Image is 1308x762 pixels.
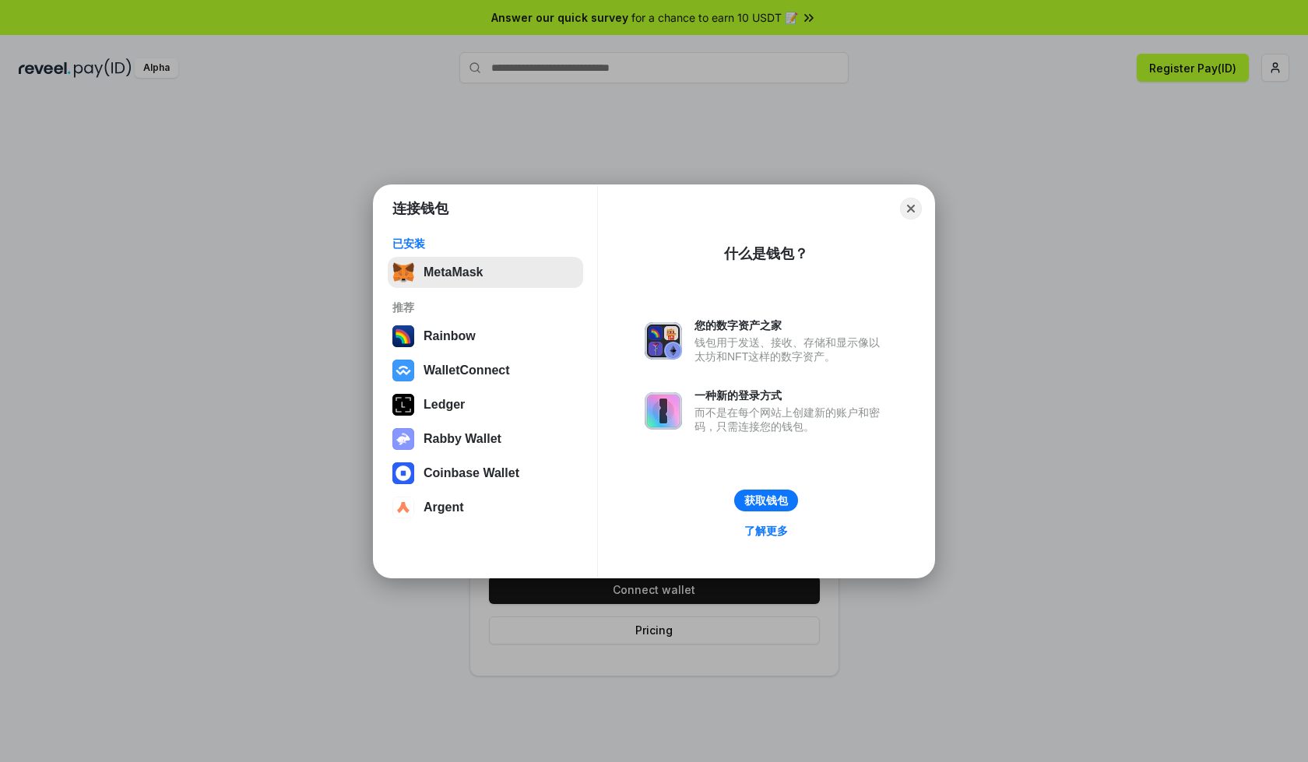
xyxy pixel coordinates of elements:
[392,262,414,283] img: svg+xml,%3Csvg%20fill%3D%22none%22%20height%3D%2233%22%20viewBox%3D%220%200%2035%2033%22%20width%...
[424,265,483,279] div: MetaMask
[388,492,583,523] button: Argent
[388,355,583,386] button: WalletConnect
[424,363,510,377] div: WalletConnect
[645,392,682,430] img: svg+xml,%3Csvg%20xmlns%3D%22http%3A%2F%2Fwww.w3.org%2F2000%2Fsvg%22%20fill%3D%22none%22%20viewBox...
[900,198,922,219] button: Close
[694,335,888,363] div: 钱包用于发送、接收、存储和显示像以太坊和NFT这样的数字资产。
[424,466,519,480] div: Coinbase Wallet
[392,428,414,450] img: svg+xml,%3Csvg%20xmlns%3D%22http%3A%2F%2Fwww.w3.org%2F2000%2Fsvg%22%20fill%3D%22none%22%20viewBox...
[388,423,583,455] button: Rabby Wallet
[424,329,476,343] div: Rainbow
[392,394,414,416] img: svg+xml,%3Csvg%20xmlns%3D%22http%3A%2F%2Fwww.w3.org%2F2000%2Fsvg%22%20width%3D%2228%22%20height%3...
[392,462,414,484] img: svg+xml,%3Csvg%20width%3D%2228%22%20height%3D%2228%22%20viewBox%3D%220%200%2028%2028%22%20fill%3D...
[424,500,464,514] div: Argent
[392,199,448,218] h1: 连接钱包
[388,257,583,288] button: MetaMask
[645,322,682,360] img: svg+xml,%3Csvg%20xmlns%3D%22http%3A%2F%2Fwww.w3.org%2F2000%2Fsvg%22%20fill%3D%22none%22%20viewBox...
[392,360,414,381] img: svg+xml,%3Csvg%20width%3D%2228%22%20height%3D%2228%22%20viewBox%3D%220%200%2028%2028%22%20fill%3D...
[744,524,788,538] div: 了解更多
[388,458,583,489] button: Coinbase Wallet
[694,388,888,402] div: 一种新的登录方式
[388,321,583,352] button: Rainbow
[724,244,808,263] div: 什么是钱包？
[734,490,798,511] button: 获取钱包
[424,432,501,446] div: Rabby Wallet
[392,497,414,518] img: svg+xml,%3Csvg%20width%3D%2228%22%20height%3D%2228%22%20viewBox%3D%220%200%2028%2028%22%20fill%3D...
[694,406,888,434] div: 而不是在每个网站上创建新的账户和密码，只需连接您的钱包。
[392,325,414,347] img: svg+xml,%3Csvg%20width%3D%22120%22%20height%3D%22120%22%20viewBox%3D%220%200%20120%20120%22%20fil...
[694,318,888,332] div: 您的数字资产之家
[392,237,578,251] div: 已安装
[424,398,465,412] div: Ledger
[392,300,578,314] div: 推荐
[735,521,797,541] a: 了解更多
[388,389,583,420] button: Ledger
[744,493,788,507] div: 获取钱包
